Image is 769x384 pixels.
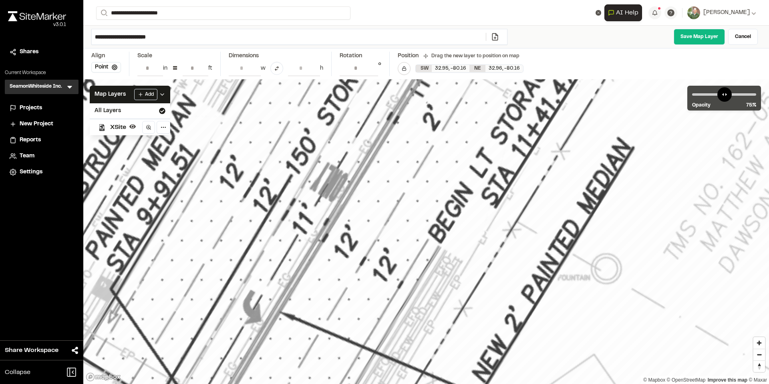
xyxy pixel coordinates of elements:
[10,48,74,56] a: Shares
[753,349,765,360] button: Zoom out
[20,48,38,56] span: Shares
[432,65,469,72] div: 32.95 , -80.16
[753,360,765,372] button: Reset bearing to north
[486,33,504,41] a: Add/Change File
[728,29,758,45] a: Cancel
[749,377,767,383] a: Maxar
[398,62,411,75] button: Lock Map Layer Position
[469,65,485,72] div: NE
[596,10,601,16] button: Clear text
[703,8,750,17] span: [PERSON_NAME]
[398,52,419,60] div: Position
[746,102,756,109] span: 75 %
[20,152,34,161] span: Team
[208,64,212,73] div: ft
[20,136,41,145] span: Reports
[5,368,30,377] span: Collapse
[708,377,747,383] a: Map feedback
[10,152,74,161] a: Team
[137,52,152,60] div: Scale
[416,65,523,72] div: SW 32.954711159157924, -80.1625172863085 | NE 32.957120656026746, -80.15781836722881
[10,104,74,113] a: Projects
[692,102,711,109] span: Opacity
[643,377,665,383] a: Mapbox
[604,4,645,21] div: Open AI Assistant
[340,52,381,60] div: Rotation
[5,69,79,76] p: Current Workspace
[674,29,725,45] a: Save Map Layer
[687,6,756,19] button: [PERSON_NAME]
[91,52,121,60] div: Align
[229,52,323,60] div: Dimensions
[10,168,74,177] a: Settings
[20,104,42,113] span: Projects
[485,65,523,72] div: 32.96 , -80.16
[8,11,66,21] img: rebrand.png
[172,62,178,75] div: =
[96,6,111,20] button: Search
[10,83,62,91] h3: SeamonWhiteside Inc.
[20,168,42,177] span: Settings
[416,65,432,72] div: SW
[145,91,154,98] span: Add
[753,337,765,349] button: Zoom in
[20,120,53,129] span: New Project
[687,6,700,19] img: User
[99,124,105,131] img: kml_black_icon64.png
[10,120,74,129] a: New Project
[163,64,167,73] div: in
[604,4,642,21] button: Open AI Assistant
[90,103,170,119] div: All Layers
[261,64,266,73] div: w
[134,89,157,100] button: Add
[320,64,323,73] div: h
[10,136,74,145] a: Reports
[378,60,381,76] div: °
[667,377,706,383] a: OpenStreetMap
[86,372,121,382] a: Mapbox logo
[142,121,155,134] a: Zoom to layer
[423,52,519,60] div: Drag the new layer to position on map
[753,361,765,372] span: Reset bearing to north
[91,62,121,72] button: Point
[5,346,58,355] span: Share Workspace
[110,123,126,132] span: XSite
[95,90,126,99] span: Map Layers
[128,122,137,131] button: Hide layer
[8,21,66,28] div: Oh geez...please don't...
[616,8,638,18] span: AI Help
